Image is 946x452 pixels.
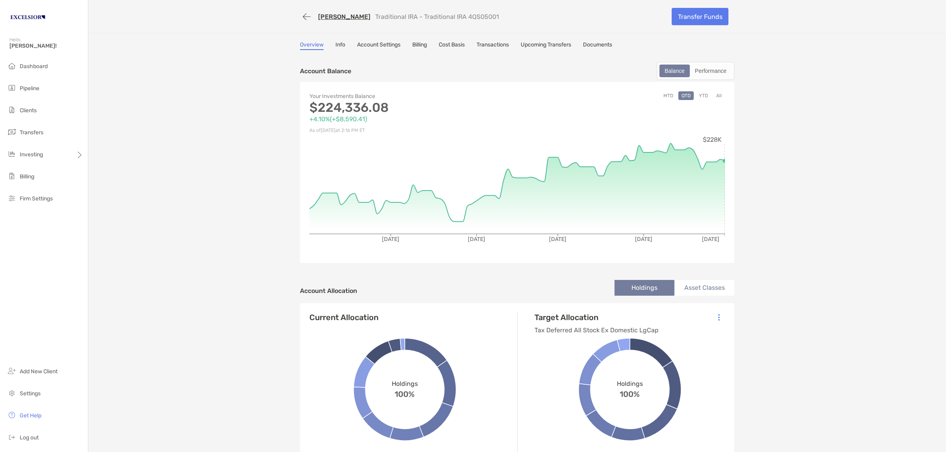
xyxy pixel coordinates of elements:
li: Asset Classes [674,280,734,296]
p: Traditional IRA - Traditional IRA 4QS05001 [375,13,499,20]
p: Account Balance [300,66,351,76]
tspan: [DATE] [468,236,485,243]
span: Clients [20,107,37,114]
p: $224,336.08 [309,103,517,113]
span: Settings [20,390,41,397]
img: clients icon [7,105,17,115]
div: Performance [691,65,731,76]
span: Add New Client [20,368,58,375]
a: Upcoming Transfers [521,41,571,50]
span: Pipeline [20,85,39,92]
li: Holdings [615,280,674,296]
p: As of [DATE] at 2:16 PM ET [309,126,517,135]
img: transfers icon [7,127,17,137]
tspan: [DATE] [702,236,719,243]
p: Tax Deferred All Stock Ex Domestic LgCap [534,325,659,335]
div: Balance [660,65,689,76]
span: Holdings [392,380,418,387]
tspan: [DATE] [382,236,399,243]
img: pipeline icon [7,83,17,93]
tspan: [DATE] [549,236,566,243]
img: Zoe Logo [9,3,46,31]
a: Info [335,41,345,50]
img: add_new_client icon [7,366,17,376]
a: Account Settings [357,41,400,50]
h4: Target Allocation [534,313,659,322]
span: 100% [395,387,415,399]
img: Icon List Menu [718,314,720,321]
img: investing icon [7,149,17,159]
span: Get Help [20,412,41,419]
button: MTD [660,91,676,100]
span: Investing [20,151,43,158]
span: 100% [620,387,640,399]
p: Your Investments Balance [309,91,517,101]
img: billing icon [7,171,17,181]
tspan: [DATE] [635,236,652,243]
h4: Account Allocation [300,287,357,295]
img: dashboard icon [7,61,17,70]
img: logout icon [7,432,17,442]
button: All [713,91,725,100]
button: YTD [696,91,711,100]
a: Cost Basis [439,41,465,50]
img: get-help icon [7,410,17,420]
span: Holdings [617,380,643,387]
span: [PERSON_NAME]! [9,43,83,49]
span: Log out [20,434,39,441]
span: Dashboard [20,63,48,70]
a: Documents [583,41,612,50]
p: +4.10% ( +$8,590.41 ) [309,114,517,124]
img: firm-settings icon [7,193,17,203]
span: Firm Settings [20,195,53,202]
h4: Current Allocation [309,313,378,322]
a: Overview [300,41,324,50]
button: QTD [678,91,694,100]
div: segmented control [657,62,734,80]
tspan: $228K [703,136,722,143]
a: Transfer Funds [672,8,728,25]
img: settings icon [7,388,17,398]
a: [PERSON_NAME] [318,13,371,20]
a: Transactions [477,41,509,50]
span: Transfers [20,129,43,136]
a: Billing [412,41,427,50]
span: Billing [20,173,34,180]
